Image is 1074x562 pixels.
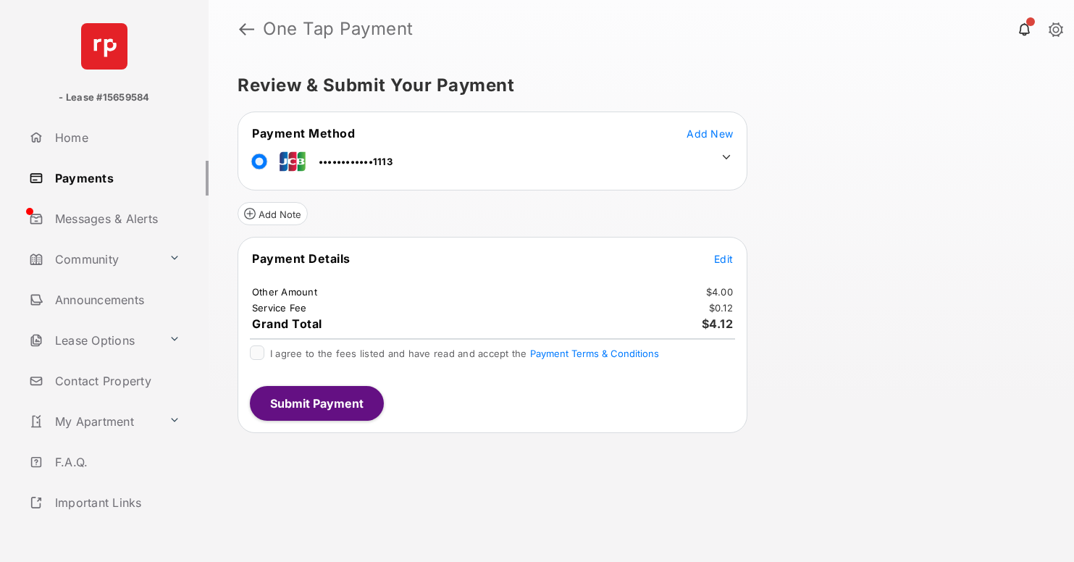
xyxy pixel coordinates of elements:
[714,251,733,266] button: Edit
[714,253,733,265] span: Edit
[23,161,209,196] a: Payments
[251,301,308,314] td: Service Fee
[687,126,733,140] button: Add New
[23,485,186,520] a: Important Links
[702,316,734,331] span: $4.12
[270,348,659,359] span: I agree to the fees listed and have read and accept the
[23,242,163,277] a: Community
[23,323,163,358] a: Lease Options
[238,77,1033,94] h5: Review & Submit Your Payment
[705,285,734,298] td: $4.00
[238,202,308,225] button: Add Note
[81,23,127,70] img: svg+xml;base64,PHN2ZyB4bWxucz0iaHR0cDovL3d3dy53My5vcmcvMjAwMC9zdmciIHdpZHRoPSI2NCIgaGVpZ2h0PSI2NC...
[23,404,163,439] a: My Apartment
[708,301,734,314] td: $0.12
[687,127,733,140] span: Add New
[23,201,209,236] a: Messages & Alerts
[250,386,384,421] button: Submit Payment
[530,348,659,359] button: I agree to the fees listed and have read and accept the
[252,126,355,140] span: Payment Method
[319,156,393,167] span: ••••••••••••1113
[23,445,209,479] a: F.A.Q.
[251,285,318,298] td: Other Amount
[23,120,209,155] a: Home
[263,20,414,38] strong: One Tap Payment
[252,251,351,266] span: Payment Details
[23,282,209,317] a: Announcements
[23,364,209,398] a: Contact Property
[252,316,322,331] span: Grand Total
[59,91,149,105] p: - Lease #15659584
